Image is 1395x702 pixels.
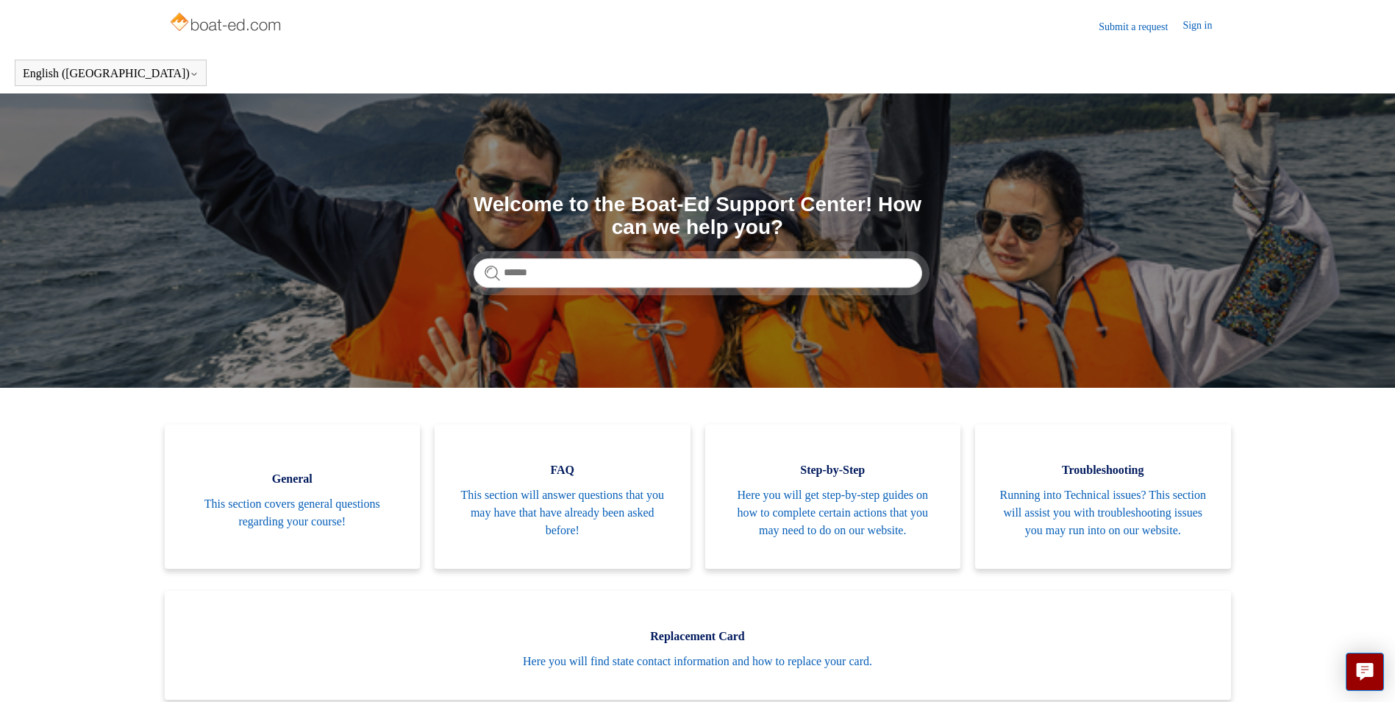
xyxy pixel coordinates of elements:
[457,486,668,539] span: This section will answer questions that you may have that have already been asked before!
[187,653,1209,670] span: Here you will find state contact information and how to replace your card.
[997,461,1209,479] span: Troubleshooting
[165,591,1231,700] a: Replacement Card Here you will find state contact information and how to replace your card.
[187,470,399,488] span: General
[727,486,939,539] span: Here you will get step-by-step guides on how to complete certain actions that you may need to do ...
[165,425,421,569] a: General This section covers general questions regarding your course!
[1346,653,1384,691] button: Live chat
[474,258,922,288] input: Search
[187,495,399,531] span: This section covers general questions regarding your course!
[23,67,199,80] button: English ([GEOGRAPHIC_DATA])
[457,461,668,479] span: FAQ
[997,486,1209,539] span: Running into Technical issues? This section will assist you with troubleshooting issues you may r...
[168,9,285,38] img: Boat-Ed Help Center home page
[727,461,939,479] span: Step-by-Step
[975,425,1231,569] a: Troubleshooting Running into Technical issues? This section will assist you with troubleshooting ...
[705,425,961,569] a: Step-by-Step Here you will get step-by-step guides on how to complete certain actions that you ma...
[474,194,922,239] h1: Welcome to the Boat-Ed Support Center! How can we help you?
[1099,19,1182,35] a: Submit a request
[1182,18,1227,35] a: Sign in
[435,425,691,569] a: FAQ This section will answer questions that you may have that have already been asked before!
[187,628,1209,645] span: Replacement Card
